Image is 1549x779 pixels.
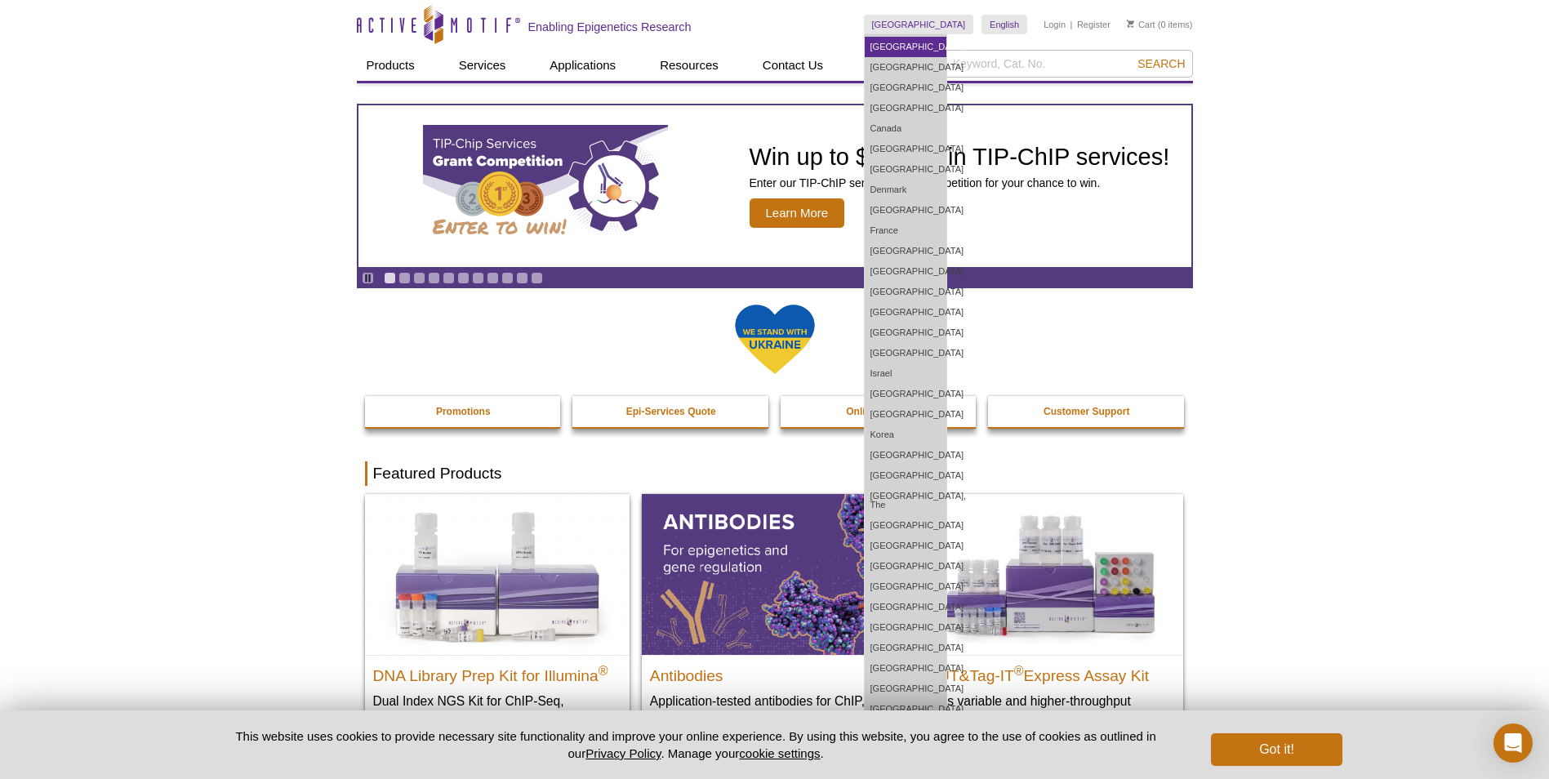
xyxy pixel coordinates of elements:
[599,663,608,677] sup: ®
[650,692,898,726] p: Application-tested antibodies for ChIP, CUT&Tag, and CUT&RUN.
[501,272,514,284] a: Go to slide 9
[358,105,1191,267] a: TIP-ChIP Services Grant Competition Win up to $45,000 in TIP-ChIP services! Enter our TIP-ChIP se...
[428,272,440,284] a: Go to slide 4
[365,494,630,758] a: DNA Library Prep Kit for Illumina DNA Library Prep Kit for Illumina® Dual Index NGS Kit for ChIP-...
[865,658,946,679] a: [GEOGRAPHIC_DATA]
[927,660,1175,684] h2: CUT&Tag-IT Express Assay Kit
[650,50,728,81] a: Resources
[865,180,946,200] a: Denmark
[846,406,911,417] strong: Online Events
[865,220,946,241] a: France
[919,494,1183,741] a: CUT&Tag-IT® Express Assay Kit CUT&Tag-IT®Express Assay Kit Less variable and higher-throughput ge...
[865,139,946,159] a: [GEOGRAPHIC_DATA]
[373,692,621,742] p: Dual Index NGS Kit for ChIP-Seq, CUT&RUN, and ds methylated DNA assays.
[357,50,425,81] a: Products
[457,272,470,284] a: Go to slide 6
[928,50,1193,78] input: Keyword, Cat. No.
[865,118,946,139] a: Canada
[1127,20,1134,28] img: Your Cart
[865,445,946,465] a: [GEOGRAPHIC_DATA]
[865,576,946,597] a: [GEOGRAPHIC_DATA]
[487,272,499,284] a: Go to slide 8
[365,461,1185,486] h2: Featured Products
[927,692,1175,726] p: Less variable and higher-throughput genome-wide profiling of histone marks​.
[413,272,425,284] a: Go to slide 3
[865,465,946,486] a: [GEOGRAPHIC_DATA]
[642,494,906,654] img: All Antibodies
[739,746,820,760] button: cookie settings
[626,406,716,417] strong: Epi-Services Quote
[865,159,946,180] a: [GEOGRAPHIC_DATA]
[472,272,484,284] a: Go to slide 7
[865,323,946,343] a: [GEOGRAPHIC_DATA]
[1211,733,1342,766] button: Got it!
[865,486,946,515] a: [GEOGRAPHIC_DATA], The
[865,536,946,556] a: [GEOGRAPHIC_DATA]
[865,261,946,282] a: [GEOGRAPHIC_DATA]
[865,515,946,536] a: [GEOGRAPHIC_DATA]
[865,302,946,323] a: [GEOGRAPHIC_DATA]
[384,272,396,284] a: Go to slide 1
[207,728,1185,762] p: This website uses cookies to provide necessary site functionality and improve your online experie...
[373,660,621,684] h2: DNA Library Prep Kit for Illumina
[1127,15,1193,34] li: (0 items)
[981,15,1027,34] a: English
[753,50,833,81] a: Contact Us
[734,303,816,376] img: We Stand With Ukraine
[865,282,946,302] a: [GEOGRAPHIC_DATA]
[750,198,845,228] span: Learn More
[865,425,946,445] a: Korea
[362,272,374,284] a: Toggle autoplay
[443,272,455,284] a: Go to slide 5
[365,396,563,427] a: Promotions
[585,746,661,760] a: Privacy Policy
[572,396,770,427] a: Epi-Services Quote
[1133,56,1190,71] button: Search
[540,50,625,81] a: Applications
[865,200,946,220] a: [GEOGRAPHIC_DATA]
[750,145,1170,169] h2: Win up to $45,000 in TIP-ChIP services!
[865,638,946,658] a: [GEOGRAPHIC_DATA]
[865,597,946,617] a: [GEOGRAPHIC_DATA]
[449,50,516,81] a: Services
[1014,663,1024,677] sup: ®
[919,494,1183,654] img: CUT&Tag-IT® Express Assay Kit
[1127,19,1155,30] a: Cart
[781,396,978,427] a: Online Events
[528,20,692,34] h2: Enabling Epigenetics Research
[865,37,946,57] a: [GEOGRAPHIC_DATA]
[398,272,411,284] a: Go to slide 2
[436,406,491,417] strong: Promotions
[865,343,946,363] a: [GEOGRAPHIC_DATA]
[642,494,906,741] a: All Antibodies Antibodies Application-tested antibodies for ChIP, CUT&Tag, and CUT&RUN.
[750,176,1170,190] p: Enter our TIP-ChIP services grant competition for your chance to win.
[865,78,946,98] a: [GEOGRAPHIC_DATA]
[1137,57,1185,70] span: Search
[988,396,1186,427] a: Customer Support
[365,494,630,654] img: DNA Library Prep Kit for Illumina
[864,15,974,34] a: [GEOGRAPHIC_DATA]
[358,105,1191,267] article: TIP-ChIP Services Grant Competition
[857,50,928,81] a: About Us
[865,57,946,78] a: [GEOGRAPHIC_DATA]
[650,660,898,684] h2: Antibodies
[865,363,946,384] a: Israel
[865,556,946,576] a: [GEOGRAPHIC_DATA]
[865,98,946,118] a: [GEOGRAPHIC_DATA]
[865,617,946,638] a: [GEOGRAPHIC_DATA]
[865,384,946,404] a: [GEOGRAPHIC_DATA]
[531,272,543,284] a: Go to slide 11
[865,241,946,261] a: [GEOGRAPHIC_DATA]
[865,679,946,699] a: [GEOGRAPHIC_DATA]
[516,272,528,284] a: Go to slide 10
[1493,723,1533,763] div: Open Intercom Messenger
[1077,19,1111,30] a: Register
[1044,406,1129,417] strong: Customer Support
[1071,15,1073,34] li: |
[423,125,668,247] img: TIP-ChIP Services Grant Competition
[865,699,946,719] a: [GEOGRAPHIC_DATA]
[865,404,946,425] a: [GEOGRAPHIC_DATA]
[1044,19,1066,30] a: Login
